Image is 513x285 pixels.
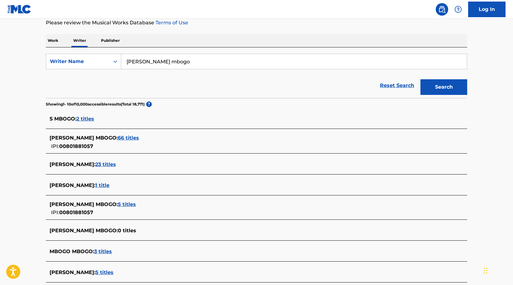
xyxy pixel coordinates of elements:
[50,269,95,275] span: [PERSON_NAME] :
[95,269,113,275] span: 5 titles
[154,20,188,26] a: Terms of Use
[50,201,118,207] span: [PERSON_NAME] MBOGO :
[50,182,95,188] span: [PERSON_NAME] :
[118,201,136,207] span: 5 titles
[51,209,59,215] span: IPI:
[484,261,487,280] div: Drag
[59,143,93,149] span: 00801881057
[46,19,467,27] p: Please review the Musical Works Database
[436,3,448,16] a: Public Search
[452,3,464,16] div: Help
[118,135,139,141] span: 66 titles
[468,2,506,17] a: Log In
[50,228,118,233] span: [PERSON_NAME] MBOGO :
[50,116,76,122] span: S MBOGO :
[420,79,467,95] button: Search
[146,101,152,107] span: ?
[50,135,118,141] span: [PERSON_NAME] MBOGO :
[46,54,467,98] form: Search Form
[50,58,106,65] div: Writer Name
[76,116,94,122] span: 2 titles
[71,34,88,47] p: Writer
[94,248,112,254] span: 3 titles
[59,209,93,215] span: 00801881057
[46,34,60,47] p: Work
[118,228,136,233] span: 0 titles
[46,101,145,107] p: Showing 1 - 10 of 10,000 accessible results (Total 18,771 )
[95,182,109,188] span: 1 title
[95,161,116,167] span: 23 titles
[454,6,462,13] img: help
[50,248,94,254] span: MBOGO MBOGO :
[51,143,59,149] span: IPI:
[99,34,122,47] p: Publisher
[7,5,31,14] img: MLC Logo
[377,79,417,92] a: Reset Search
[482,255,513,285] iframe: Chat Widget
[438,6,446,13] img: search
[50,161,95,167] span: [PERSON_NAME] :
